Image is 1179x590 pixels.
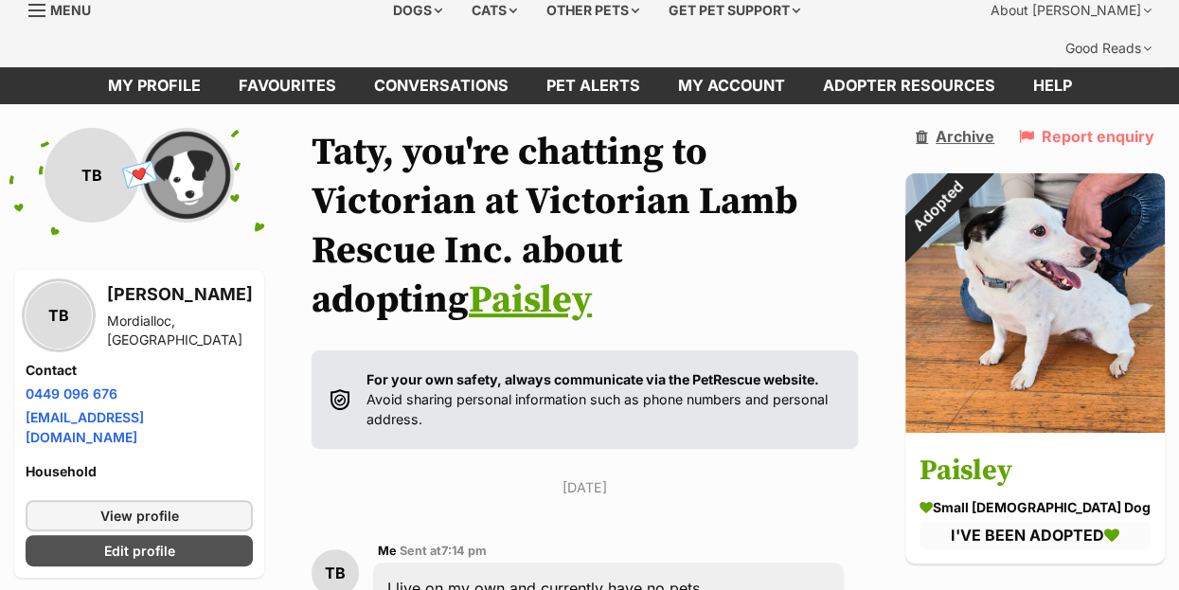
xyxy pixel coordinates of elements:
[905,418,1165,437] a: Adopted
[441,544,487,558] span: 7:14 pm
[920,498,1151,518] div: small [DEMOGRAPHIC_DATA] Dog
[26,282,92,349] div: TB
[920,451,1151,493] h3: Paisley
[469,277,592,324] a: Paisley
[312,477,858,497] p: [DATE]
[881,149,995,263] div: Adopted
[26,500,253,531] a: View profile
[659,67,804,104] a: My account
[1019,128,1154,145] a: Report enquiry
[107,281,253,308] h3: [PERSON_NAME]
[45,128,139,223] div: TB
[50,2,91,18] span: Menu
[1052,29,1165,67] div: Good Reads
[1014,67,1091,104] a: Help
[400,544,487,558] span: Sent at
[312,128,858,325] h1: Taty, you're chatting to Victorian at Victorian Lamb Rescue Inc. about adopting
[220,67,355,104] a: Favourites
[366,369,839,430] p: Avoid sharing personal information such as phone numbers and personal address.
[905,173,1165,433] img: Paisley
[26,361,253,380] h4: Contact
[355,67,527,104] a: conversations
[905,437,1165,563] a: Paisley small [DEMOGRAPHIC_DATA] Dog I'VE BEEN ADOPTED
[26,462,253,481] h4: Household
[139,128,234,223] img: Victorian Lamb Rescue Inc. profile pic
[920,523,1151,549] div: I'VE BEEN ADOPTED
[89,67,220,104] a: My profile
[107,312,253,349] div: Mordialloc, [GEOGRAPHIC_DATA]
[26,409,144,445] a: [EMAIL_ADDRESS][DOMAIN_NAME]
[26,385,117,402] a: 0449 096 676
[26,535,253,566] a: Edit profile
[118,154,161,195] span: 💌
[527,67,659,104] a: Pet alerts
[100,506,179,526] span: View profile
[378,544,397,558] span: Me
[104,541,175,561] span: Edit profile
[916,128,994,145] a: Archive
[804,67,1014,104] a: Adopter resources
[366,371,819,387] strong: For your own safety, always communicate via the PetRescue website.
